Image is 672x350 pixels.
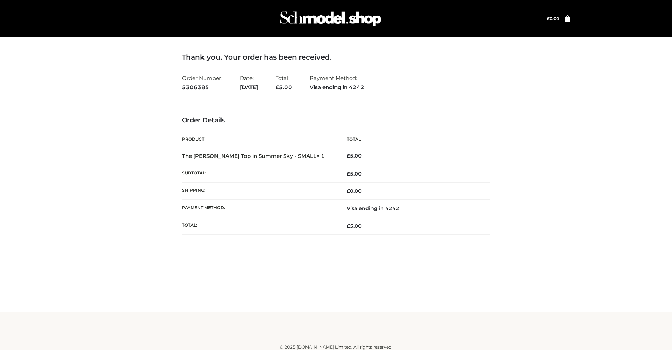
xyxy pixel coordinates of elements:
[276,72,292,93] li: Total:
[316,153,325,159] strong: × 1
[347,188,362,194] bdi: 0.00
[347,153,362,159] bdi: 5.00
[182,131,336,147] th: Product
[547,16,559,21] bdi: 0.00
[347,223,362,229] span: 5.00
[276,84,292,91] span: 5.00
[347,171,350,177] span: £
[240,83,258,92] strong: [DATE]
[347,188,350,194] span: £
[182,72,222,93] li: Order Number:
[182,83,222,92] strong: 5306385
[182,153,325,159] strong: The [PERSON_NAME] Top in Summer Sky - SMALL
[347,153,350,159] span: £
[182,200,336,217] th: Payment method:
[547,16,550,21] span: £
[240,72,258,93] li: Date:
[278,5,383,32] img: Schmodel Admin 964
[547,16,559,21] a: £0.00
[182,183,336,200] th: Shipping:
[310,83,364,92] strong: Visa ending in 4242
[276,84,279,91] span: £
[182,117,490,124] h3: Order Details
[310,72,364,93] li: Payment Method:
[336,131,490,147] th: Total
[182,53,490,61] h3: Thank you. Your order has been received.
[347,171,362,177] span: 5.00
[347,223,350,229] span: £
[182,217,336,234] th: Total:
[182,165,336,182] th: Subtotal:
[336,200,490,217] td: Visa ending in 4242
